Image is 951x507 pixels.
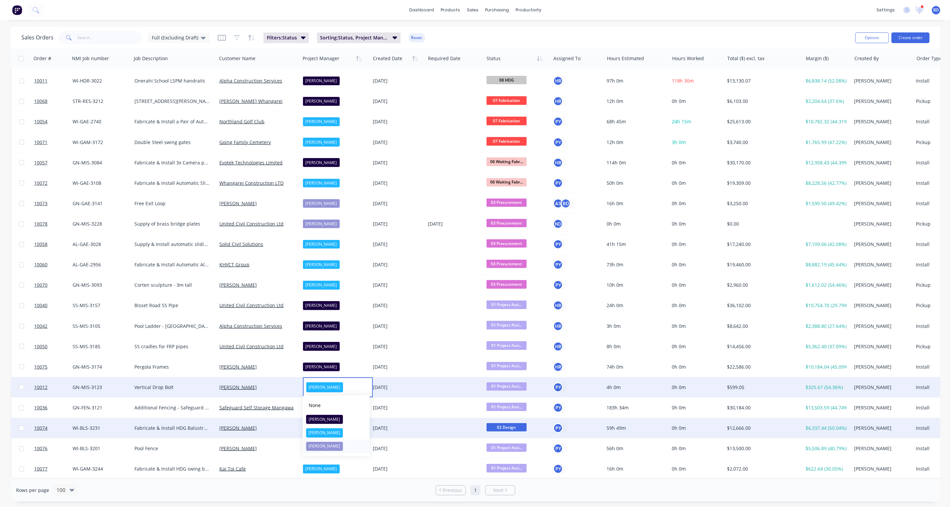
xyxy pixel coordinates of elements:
div: [PERSON_NAME] [303,342,340,351]
div: Hours Worked [672,55,704,62]
div: 73h 0m [607,261,663,268]
a: Kai Toi Cafe [219,466,246,472]
div: 97h 0m [607,78,663,84]
div: [PERSON_NAME] [854,302,908,309]
div: Status [487,55,501,62]
a: 10011 [34,71,73,91]
button: ND [553,219,563,229]
h1: Sales Orders [21,34,54,41]
div: Corten sculpture - 3m tall [134,282,210,288]
button: Create order [891,32,930,43]
div: 16h 0m [607,200,663,207]
div: $19,309.00 [727,180,797,186]
span: 0h 0m [672,343,686,350]
a: 10050 [34,337,73,357]
a: 10058 [34,234,73,254]
span: 10057 [34,159,47,166]
div: [PERSON_NAME] [854,200,908,207]
span: 03 Procurement [487,239,527,248]
div: SS-MIS-3105 [73,323,126,330]
div: HR [553,76,563,86]
a: Going Family Cemetery [219,139,271,145]
div: [DATE] [373,221,423,227]
div: [PERSON_NAME] [854,159,908,166]
div: [STREET_ADDRESS][PERSON_NAME] [134,98,210,105]
div: 0h 0m [607,221,663,227]
div: [DATE] [373,302,423,309]
button: ASBD [553,199,571,209]
div: HR [553,362,563,372]
span: 01 Project Assi... [487,362,527,370]
span: Next [493,487,504,494]
a: dashboard [406,5,438,15]
button: PY [553,178,563,188]
div: Assigned To [553,55,580,62]
a: 10074 [34,418,73,438]
div: 8h 0m [607,343,663,350]
a: 10057 [34,153,73,173]
div: $2,204.64 (37.6%) [806,98,847,105]
div: [PERSON_NAME] [303,179,340,187]
button: [PERSON_NAME] [303,426,370,439]
div: $36,102.00 [727,302,797,309]
div: PY [553,260,563,270]
span: 10042 [34,323,47,330]
div: sales [464,5,482,15]
a: Page 1 is your current page [470,485,481,495]
div: $2,960.00 [727,282,797,288]
div: $1,765.99 (47.22%) [806,139,847,146]
button: Reset [409,33,425,42]
div: Onerahi School LSPM handrails [134,78,210,84]
div: Fabricate & Install Automatic Aluminium Sliding Gate [134,261,210,268]
div: Created Date [373,55,402,62]
span: 01 Project Assi... [487,341,527,350]
div: $12,958.43 (44.39%) [806,159,847,166]
a: 10078 [34,214,73,234]
div: AL-GAE-2956 [73,261,126,268]
div: PY [553,137,563,147]
button: HR [553,300,563,310]
div: Project Manager [303,55,339,62]
div: SS-MIS-3157 [73,302,126,309]
div: [DATE] [373,282,423,288]
div: [DATE] [373,343,423,350]
div: [PERSON_NAME] [306,415,343,424]
span: 10011 [34,78,47,84]
div: HR [553,321,563,331]
div: AS [553,199,563,209]
button: PY [553,403,563,413]
input: Search... [78,31,143,44]
span: 03 Procurement [487,199,527,207]
div: productivity [513,5,545,15]
div: WI-GAE-3108 [73,180,126,186]
div: $13,130.07 [727,78,797,84]
a: 10072 [34,173,73,193]
div: 68h 45m [607,118,663,125]
a: 10054 [34,112,73,132]
button: [PERSON_NAME] [303,439,370,453]
button: HR [553,96,563,106]
span: 0h 0m [672,159,686,166]
div: GN-GAE-3141 [73,200,126,207]
div: SS-MIS-3185 [73,343,126,350]
button: PY [553,239,563,249]
div: [PERSON_NAME] [303,97,340,106]
span: 10075 [34,364,47,370]
a: 10073 [34,194,73,214]
div: [DATE] [373,78,423,84]
div: [DATE] [373,323,423,330]
div: [PERSON_NAME] [854,78,908,84]
a: Whangarei Construction LTD [219,180,284,186]
div: [PERSON_NAME] [854,343,908,350]
div: GN-MIS-3084 [73,159,126,166]
div: [DATE] [428,221,481,227]
div: 24h 0m [607,302,663,309]
span: 10077 [34,466,47,472]
div: [PERSON_NAME] [854,221,908,227]
div: [PERSON_NAME] [854,323,908,330]
div: 10h 0m [607,282,663,288]
a: Evotek Technologies Limited [219,159,283,166]
span: 10073 [34,200,47,207]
